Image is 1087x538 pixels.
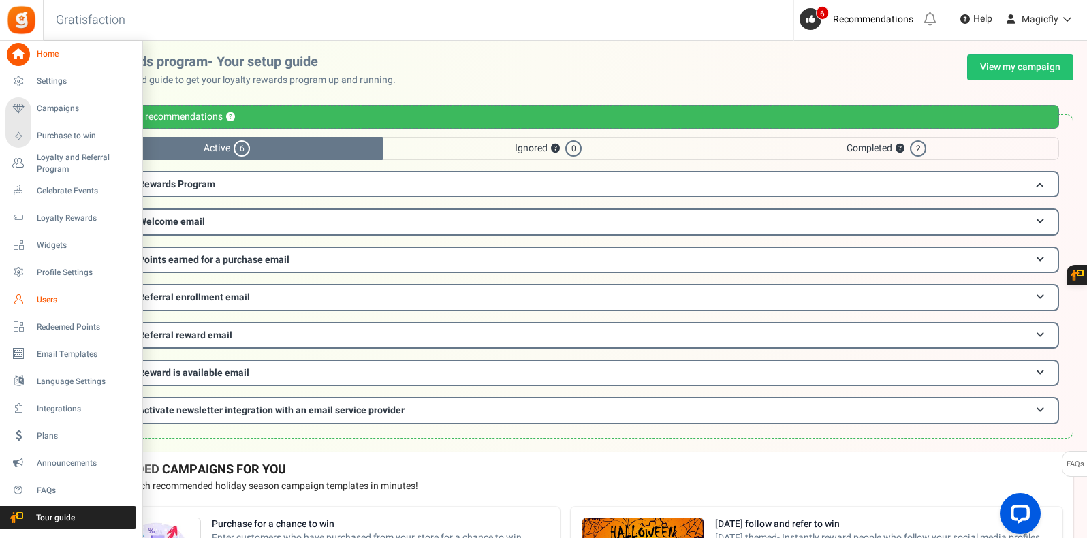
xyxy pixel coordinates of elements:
[5,424,136,447] a: Plans
[714,137,1059,160] span: Completed
[5,452,136,475] a: Announcements
[37,485,132,496] span: FAQs
[5,125,136,148] a: Purchase to win
[138,403,405,417] span: Activate newsletter integration with an email service provider
[5,288,136,311] a: Users
[5,261,136,284] a: Profile Settings
[5,152,136,175] a: Loyalty and Referral Program
[37,349,132,360] span: Email Templates
[212,518,549,531] strong: Purchase for a chance to win
[37,376,132,387] span: Language Settings
[955,8,998,30] a: Help
[37,267,132,279] span: Profile Settings
[5,97,136,121] a: Campaigns
[71,105,1059,129] div: Personalized recommendations
[138,328,232,343] span: Referral reward email
[37,458,132,469] span: Announcements
[71,137,383,160] span: Active
[5,70,136,93] a: Settings
[37,294,132,306] span: Users
[816,6,829,20] span: 6
[37,103,132,114] span: Campaigns
[967,54,1073,80] a: View my campaign
[5,206,136,230] a: Loyalty Rewards
[37,403,132,415] span: Integrations
[6,512,101,524] span: Tour guide
[37,48,132,60] span: Home
[226,113,235,122] button: ?
[970,12,992,26] span: Help
[37,130,132,142] span: Purchase to win
[37,152,136,175] span: Loyalty and Referral Program
[896,144,904,153] button: ?
[41,7,140,34] h3: Gratisfaction
[234,140,250,157] span: 6
[551,144,560,153] button: ?
[715,518,1052,531] strong: [DATE] follow and refer to win
[37,430,132,442] span: Plans
[138,290,250,304] span: Referral enrollment email
[5,179,136,202] a: Celebrate Events
[37,185,132,197] span: Celebrate Events
[138,215,205,229] span: Welcome email
[37,321,132,333] span: Redeemed Points
[67,463,1062,477] h4: RECOMMENDED CAMPAIGNS FOR YOU
[910,140,926,157] span: 2
[5,343,136,366] a: Email Templates
[67,479,1062,493] p: Preview and launch recommended holiday season campaign templates in minutes!
[37,240,132,251] span: Widgets
[383,137,714,160] span: Ignored
[57,74,407,87] p: Use this personalized guide to get your loyalty rewards program up and running.
[138,366,249,380] span: Reward is available email
[5,315,136,338] a: Redeemed Points
[800,8,919,30] a: 6 Recommendations
[5,43,136,66] a: Home
[5,479,136,502] a: FAQs
[1022,12,1058,27] span: Magicfly
[833,12,913,27] span: Recommendations
[5,397,136,420] a: Integrations
[104,177,215,191] span: Loyalty Rewards Program
[37,76,132,87] span: Settings
[37,212,132,224] span: Loyalty Rewards
[1066,452,1084,477] span: FAQs
[138,253,289,267] span: Points earned for a purchase email
[5,370,136,393] a: Language Settings
[5,234,136,257] a: Widgets
[57,54,407,69] h2: Loyalty rewards program- Your setup guide
[6,5,37,35] img: Gratisfaction
[565,140,582,157] span: 0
